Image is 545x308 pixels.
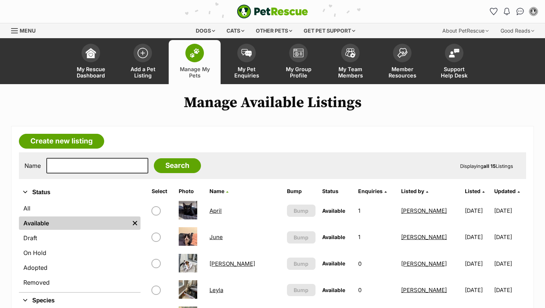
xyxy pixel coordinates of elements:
[287,284,316,296] button: Bump
[322,208,345,214] span: Available
[401,207,447,214] a: [PERSON_NAME]
[428,40,480,84] a: Support Help Desk
[401,188,428,194] a: Listed by
[345,48,356,58] img: team-members-icon-5396bd8760b3fe7c0b43da4ab00e1e3bb1a5d9ba89233759b79545d2d3fc5d0d.svg
[355,277,397,303] td: 0
[251,23,297,38] div: Other pets
[24,162,41,169] label: Name
[241,49,252,57] img: pet-enquiries-icon-7e3ad2cf08bfb03b45e93fb7055b45f3efa6380592205ae92323e6603595dc1f.svg
[221,23,250,38] div: Cats
[355,224,397,250] td: 1
[19,134,104,149] a: Create new listing
[294,234,308,241] span: Bump
[209,287,223,294] a: Leyla
[129,216,141,230] a: Remove filter
[294,286,308,294] span: Bump
[528,6,539,17] button: My account
[237,4,308,19] a: PetRescue
[209,234,223,241] a: June
[191,23,220,38] div: Dogs
[19,202,141,215] a: All
[386,66,419,79] span: Member Resources
[19,296,141,305] button: Species
[221,40,272,84] a: My Pet Enquiries
[465,188,480,194] span: Listed
[494,224,525,250] td: [DATE]
[19,200,141,292] div: Status
[230,66,263,79] span: My Pet Enquiries
[237,4,308,19] img: logo-e224e6f780fb5917bec1dbf3a21bbac754714ae5b6737aabdf751b685950b380.svg
[437,23,494,38] div: About PetRescue
[19,246,141,259] a: On Hold
[437,66,471,79] span: Support Help Desk
[294,207,308,215] span: Bump
[401,260,447,267] a: [PERSON_NAME]
[293,49,304,57] img: group-profile-icon-3fa3cf56718a62981997c0bc7e787c4b2cf8bcc04b72c1350f741eb67cf2f40e.svg
[516,8,524,15] img: chat-41dd97257d64d25036548639549fe6c8038ab92f7586957e7f3b1b290dea8141.svg
[284,185,318,197] th: Bump
[138,48,148,58] img: add-pet-listing-icon-0afa8454b4691262ce3f59096e99ab1cd57d4a30225e0717b998d2c9b9846f56.svg
[460,163,513,169] span: Displaying Listings
[287,205,316,217] button: Bump
[401,188,424,194] span: Listed by
[494,198,525,223] td: [DATE]
[494,188,516,194] span: Updated
[287,258,316,270] button: Bump
[19,276,141,289] a: Removed
[324,40,376,84] a: My Team Members
[19,231,141,245] a: Draft
[209,260,255,267] a: [PERSON_NAME]
[358,188,387,194] a: Enquiries
[322,287,345,293] span: Available
[334,66,367,79] span: My Team Members
[465,188,485,194] a: Listed
[178,66,211,79] span: Manage My Pets
[494,277,525,303] td: [DATE]
[494,251,525,276] td: [DATE]
[358,188,383,194] span: translation missing: en.admin.listings.index.attributes.enquiries
[530,8,537,15] img: Aimee Paltridge profile pic
[355,198,397,223] td: 1
[287,231,316,244] button: Bump
[322,260,345,266] span: Available
[319,185,354,197] th: Status
[483,163,496,169] strong: all 15
[154,158,201,173] input: Search
[462,251,493,276] td: [DATE]
[209,188,224,194] span: Name
[282,66,315,79] span: My Group Profile
[462,277,493,303] td: [DATE]
[19,188,141,197] button: Status
[209,207,222,214] a: April
[501,6,513,17] button: Notifications
[504,8,510,15] img: notifications-46538b983faf8c2785f20acdc204bb7945ddae34d4c08c2a6579f10ce5e182be.svg
[494,188,520,194] a: Updated
[209,188,228,194] a: Name
[65,40,117,84] a: My Rescue Dashboard
[298,23,360,38] div: Get pet support
[272,40,324,84] a: My Group Profile
[449,49,459,57] img: help-desk-icon-fdf02630f3aa405de69fd3d07c3f3aa587a6932b1a1747fa1d2bba05be0121f9.svg
[19,261,141,274] a: Adopted
[514,6,526,17] a: Conversations
[397,48,407,58] img: member-resources-icon-8e73f808a243e03378d46382f2149f9095a855e16c252ad45f914b54edf8863c.svg
[495,23,539,38] div: Good Reads
[355,251,397,276] td: 0
[11,23,41,37] a: Menu
[20,27,36,34] span: Menu
[86,48,96,58] img: dashboard-icon-eb2f2d2d3e046f16d808141f083e7271f6b2e854fb5c12c21221c1fb7104beca.svg
[149,185,175,197] th: Select
[401,287,447,294] a: [PERSON_NAME]
[376,40,428,84] a: Member Resources
[488,6,499,17] a: Favourites
[294,260,308,268] span: Bump
[169,40,221,84] a: Manage My Pets
[117,40,169,84] a: Add a Pet Listing
[322,234,345,240] span: Available
[176,185,206,197] th: Photo
[462,224,493,250] td: [DATE]
[19,216,129,230] a: Available
[189,48,200,58] img: manage-my-pets-icon-02211641906a0b7f246fdf0571729dbe1e7629f14944591b6c1af311fb30b64b.svg
[488,6,539,17] ul: Account quick links
[401,234,447,241] a: [PERSON_NAME]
